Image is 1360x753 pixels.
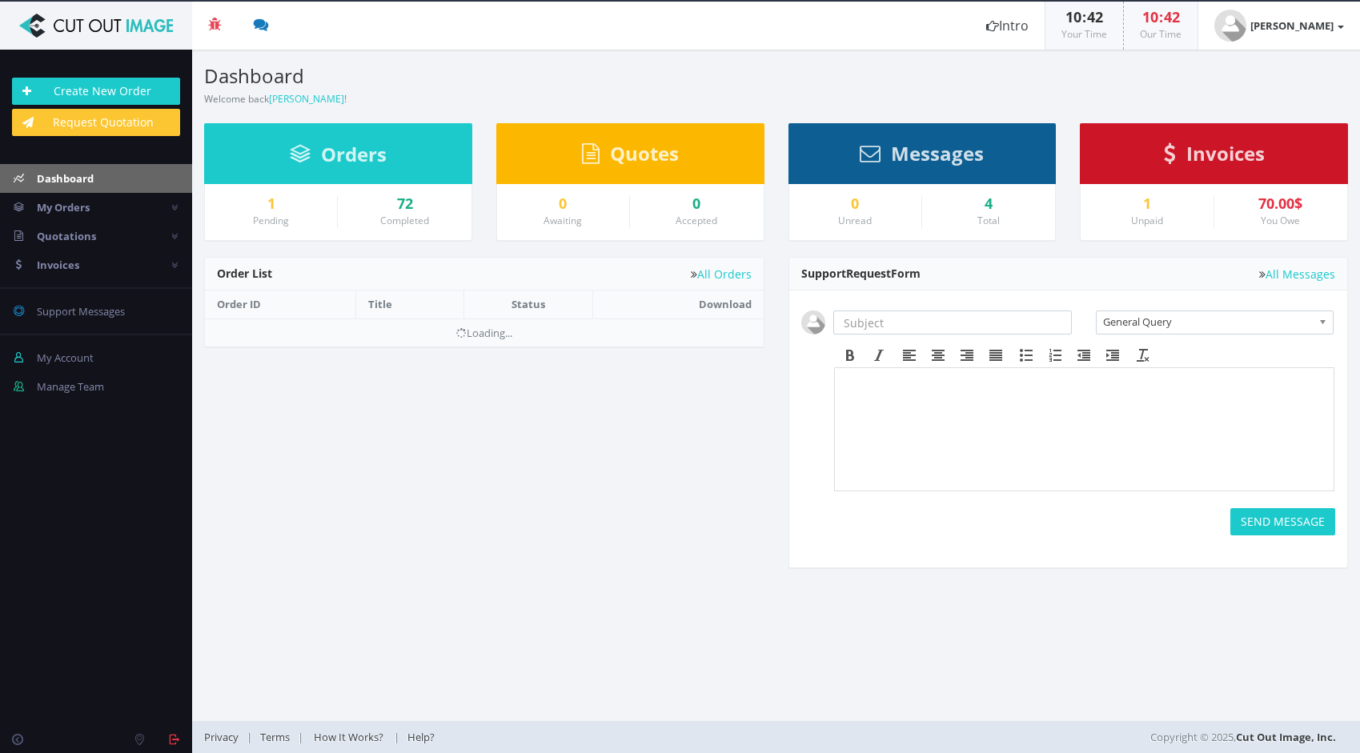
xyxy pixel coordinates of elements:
[924,345,953,366] div: Align center
[463,290,592,318] th: Status
[1236,730,1336,744] a: Cut Out Image, Inc.
[314,730,383,744] span: How It Works?
[582,150,679,164] a: Quotes
[303,730,394,744] a: How It Works?
[399,730,443,744] a: Help?
[1164,7,1180,26] span: 42
[37,200,90,214] span: My Orders
[1150,729,1336,745] span: Copyright © 2025,
[205,290,356,318] th: Order ID
[891,140,984,166] span: Messages
[1065,7,1081,26] span: 10
[1131,214,1163,227] small: Unpaid
[1214,10,1246,42] img: user_default.jpg
[1230,508,1335,535] button: SEND MESSAGE
[1198,2,1360,50] a: [PERSON_NAME]
[1158,7,1164,26] span: :
[1041,345,1069,366] div: Numbered list
[204,92,347,106] small: Welcome back !
[204,730,247,744] a: Privacy
[801,266,921,281] span: Support Form
[12,78,180,105] a: Create New Order
[205,318,764,346] td: Loading...
[217,196,325,212] a: 1
[610,140,679,166] span: Quotes
[269,92,344,106] a: [PERSON_NAME]
[1140,27,1181,41] small: Our Time
[1098,345,1127,366] div: Increase indent
[544,214,582,227] small: Awaiting
[1093,196,1201,212] a: 1
[12,109,180,136] a: Request Quotation
[977,214,1000,227] small: Total
[895,345,924,366] div: Align left
[253,214,289,227] small: Pending
[321,141,387,167] span: Orders
[1186,140,1265,166] span: Invoices
[37,350,94,365] span: My Account
[934,196,1043,212] div: 4
[37,229,96,243] span: Quotations
[833,310,1073,334] input: Subject
[846,266,891,281] span: Request
[981,345,1010,366] div: Justify
[37,258,79,272] span: Invoices
[37,171,94,186] span: Dashboard
[12,14,180,38] img: Cut Out Image
[801,310,825,334] img: user_default.jpg
[691,268,752,280] a: All Orders
[37,379,104,394] span: Manage Team
[1081,7,1087,26] span: :
[592,290,763,318] th: Download
[1103,311,1312,332] span: General Query
[1069,345,1098,366] div: Decrease indent
[838,214,872,227] small: Unread
[1164,150,1265,164] a: Invoices
[290,150,387,165] a: Orders
[1250,18,1334,33] strong: [PERSON_NAME]
[836,345,865,366] div: Bold
[860,150,984,164] a: Messages
[835,368,1334,491] iframe: Rich Text Area. Press ALT-F9 for menu. Press ALT-F10 for toolbar. Press ALT-0 for help
[1259,268,1335,280] a: All Messages
[1129,345,1157,366] div: Clear formatting
[865,345,893,366] div: Italic
[970,2,1045,50] a: Intro
[204,721,967,753] div: | | |
[953,345,981,366] div: Align right
[204,66,764,86] h3: Dashboard
[252,730,298,744] a: Terms
[1087,7,1103,26] span: 42
[217,266,272,281] span: Order List
[37,304,125,318] span: Support Messages
[1226,196,1335,212] div: 70.00$
[1061,27,1107,41] small: Your Time
[1261,214,1300,227] small: You Owe
[801,196,909,212] a: 0
[509,196,617,212] a: 0
[350,196,459,212] a: 72
[642,196,751,212] a: 0
[380,214,429,227] small: Completed
[1142,7,1158,26] span: 10
[676,214,717,227] small: Accepted
[356,290,464,318] th: Title
[1012,345,1041,366] div: Bullet list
